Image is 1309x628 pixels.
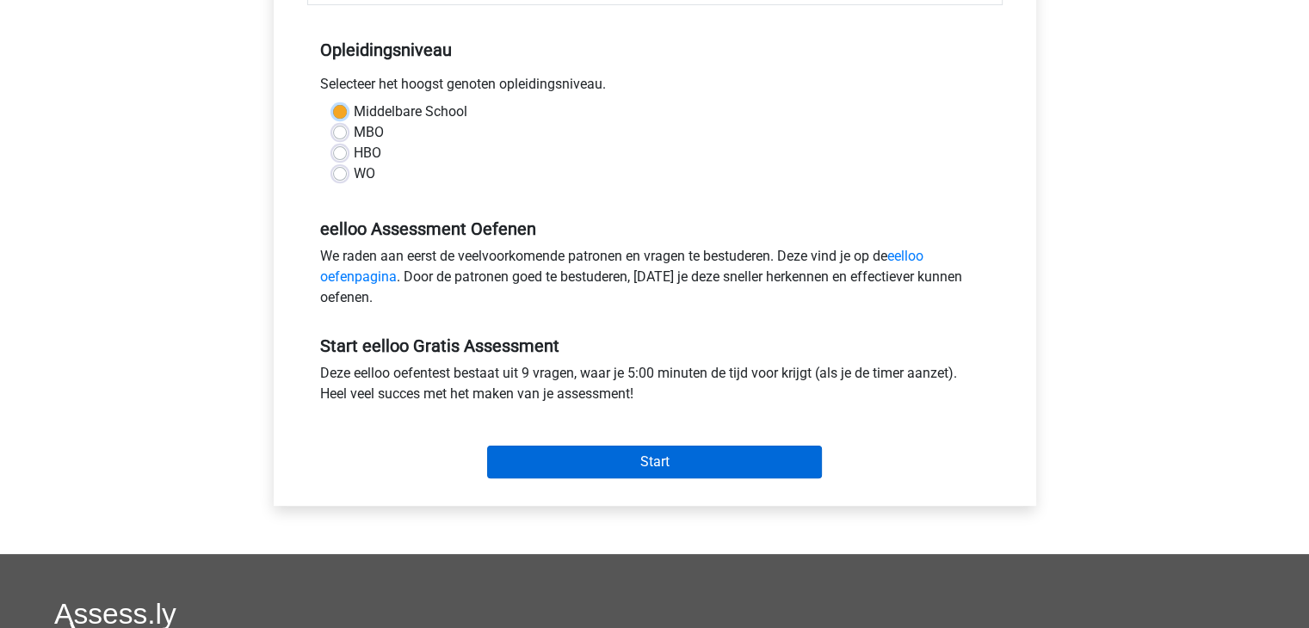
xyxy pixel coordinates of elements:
[354,122,384,143] label: MBO
[354,102,467,122] label: Middelbare School
[487,446,822,478] input: Start
[320,33,990,67] h5: Opleidingsniveau
[320,336,990,356] h5: Start eelloo Gratis Assessment
[307,363,1003,411] div: Deze eelloo oefentest bestaat uit 9 vragen, waar je 5:00 minuten de tijd voor krijgt (als je de t...
[307,246,1003,315] div: We raden aan eerst de veelvoorkomende patronen en vragen te bestuderen. Deze vind je op de . Door...
[320,219,990,239] h5: eelloo Assessment Oefenen
[354,143,381,163] label: HBO
[354,163,375,184] label: WO
[307,74,1003,102] div: Selecteer het hoogst genoten opleidingsniveau.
